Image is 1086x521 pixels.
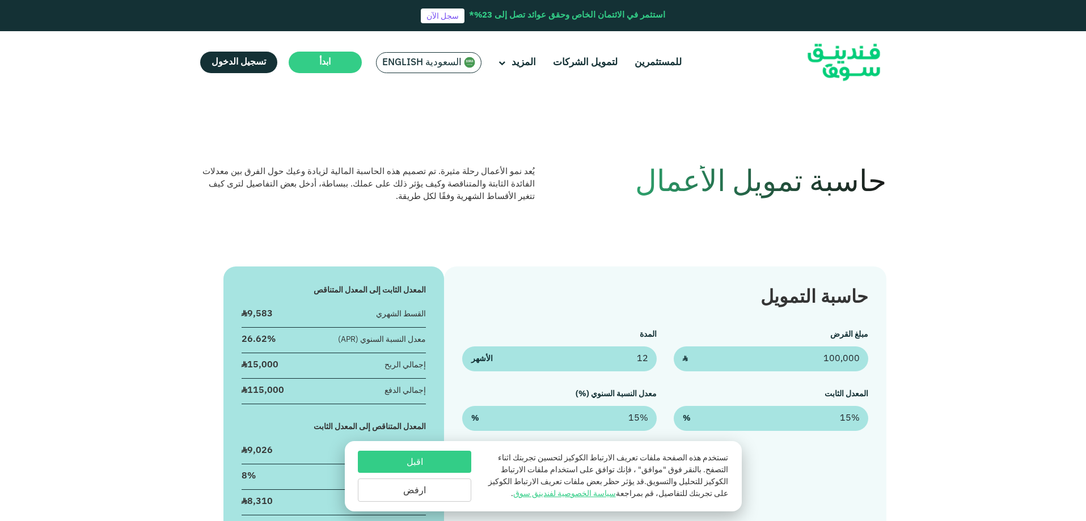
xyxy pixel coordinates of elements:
div: ʢ [242,308,273,320]
h1: حاسبة تمويل الأعمال [552,166,886,201]
a: لتمويل الشركات [550,53,620,72]
span: % [683,413,691,425]
span: السعودية English [382,56,462,69]
span: 9,583 [247,310,273,318]
a: تسجيل الدخول [200,52,277,73]
div: يُعد نمو الأعمال رحلة مثيرة. تم تصميم هذه الحاسبة المالية لزيادة وعيك حول الفرق بين معدلات الفائد... [200,166,535,203]
span: للتفاصيل، قم بمراجعة . [511,490,687,498]
label: معدل النسبة السنوي (%) [576,390,657,398]
img: SA Flag [464,57,475,68]
div: ʢ [242,384,284,397]
span: 15,000 [247,361,278,369]
label: المعدل الثابت [825,390,868,398]
div: حاسبة التمويل [462,285,868,312]
div: المعدل المتناقص إلى المعدل الثابت [242,421,426,433]
label: المدة [640,331,657,338]
div: القسط الشهري [376,308,426,320]
div: إجمالي الربح [384,359,426,371]
span: % [471,413,479,425]
div: ʢ [242,444,273,457]
div: ʢ [242,359,278,371]
div: 26.62% [242,333,276,346]
span: ابدأ [319,58,331,66]
a: للمستثمرين [632,53,684,72]
span: تسجيل الدخول [212,58,266,66]
span: ʢ [683,353,687,365]
div: 8% [242,470,256,482]
span: قد يؤثر حظر بعض ملفات تعريف الارتباط الكوكيز على تجربتك [488,478,728,498]
span: الأشهر [471,353,493,365]
p: تستخدم هذه الصفحة ملفات تعريف الارتباط الكوكيز لتحسين تجربتك اثناء التصفح. بالنقر فوق "موافق" ، ف... [483,452,728,500]
div: معدل النسبة السنوي (APR) [338,334,426,346]
div: إجمالي الدفع [384,385,426,397]
span: 9,026 [247,446,273,455]
span: 115,000 [247,386,284,395]
a: سجل الآن [421,9,464,23]
label: مبلغ القرض [830,331,868,338]
div: استثمر في الائتمان الخاص وحقق عوائد تصل إلى 23%* [469,9,665,22]
div: ʢ [242,495,273,508]
div: المعدل الثابت إلى المعدل المتناقص [242,285,426,296]
span: 8,310 [247,497,273,506]
button: اقبل [358,451,471,473]
button: ارفض [358,478,471,502]
a: سياسة الخصوصية لفندينق سوق [513,490,616,498]
img: Logo [788,34,899,91]
span: المزيد [512,58,536,67]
